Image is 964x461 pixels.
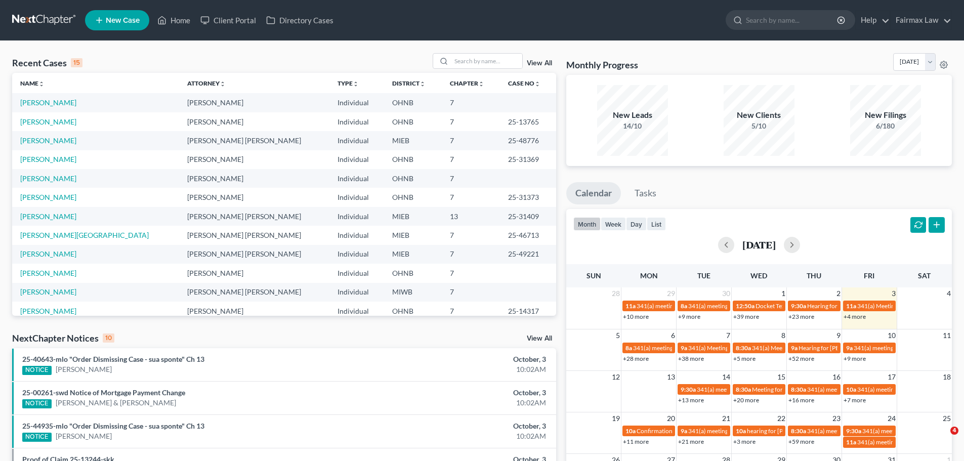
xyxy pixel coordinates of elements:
[857,386,955,393] span: 341(a) meeting for [PERSON_NAME]
[106,17,140,24] span: New Case
[179,264,329,282] td: [PERSON_NAME]
[103,333,114,343] div: 10
[478,81,484,87] i: unfold_more
[384,226,441,244] td: MIEB
[846,438,856,446] span: 11a
[179,226,329,244] td: [PERSON_NAME] [PERSON_NAME]
[195,11,261,29] a: Client Portal
[681,427,687,435] span: 9a
[623,438,649,445] a: +11 more
[844,396,866,404] a: +7 more
[20,212,76,221] a: [PERSON_NAME]
[179,302,329,320] td: [PERSON_NAME]
[20,155,76,163] a: [PERSON_NAME]
[791,427,806,435] span: 8:30a
[527,60,552,67] a: View All
[329,150,385,169] td: Individual
[835,287,842,300] span: 2
[611,412,621,425] span: 19
[329,226,385,244] td: Individual
[442,93,500,112] td: 7
[681,386,696,393] span: 9:30a
[442,169,500,188] td: 7
[791,386,806,393] span: 8:30a
[329,93,385,112] td: Individual
[179,150,329,169] td: [PERSON_NAME]
[780,329,786,342] span: 8
[500,131,556,150] td: 25-48776
[846,344,853,352] span: 9a
[451,54,522,68] input: Search by name...
[566,59,638,71] h3: Monthly Progress
[678,355,704,362] a: +38 more
[329,169,385,188] td: Individual
[891,287,897,300] span: 3
[384,112,441,131] td: OHNB
[625,427,636,435] span: 10a
[733,396,759,404] a: +20 more
[187,79,226,87] a: Attorneyunfold_more
[697,386,794,393] span: 341(a) meeting for [PERSON_NAME]
[742,239,776,250] h2: [DATE]
[854,344,951,352] span: 341(a) meeting for [PERSON_NAME]
[442,264,500,282] td: 7
[22,433,52,442] div: NOTICE
[500,188,556,206] td: 25-31373
[450,79,484,87] a: Chapterunfold_more
[670,329,676,342] span: 6
[887,371,897,383] span: 17
[534,81,540,87] i: unfold_more
[807,427,905,435] span: 341(a) meeting for [PERSON_NAME]
[442,150,500,169] td: 7
[22,399,52,408] div: NOTICE
[378,398,546,408] div: 10:02AM
[179,245,329,264] td: [PERSON_NAME] [PERSON_NAME]
[647,217,666,231] button: list
[633,344,731,352] span: 341(a) meeting for [PERSON_NAME]
[527,335,552,342] a: View All
[756,302,846,310] span: Docket Text: for [PERSON_NAME]
[623,355,649,362] a: +28 more
[442,131,500,150] td: 7
[500,245,556,264] td: 25-49221
[844,313,866,320] a: +4 more
[750,271,767,280] span: Wed
[799,344,931,352] span: Hearing for [PERSON_NAME] & [PERSON_NAME]
[384,150,441,169] td: OHNB
[22,422,204,430] a: 25-44935-mlo "Order Dismissing Case - sua sponte" Ch 13
[378,364,546,374] div: 10:02AM
[20,98,76,107] a: [PERSON_NAME]
[615,329,621,342] span: 5
[329,283,385,302] td: Individual
[626,217,647,231] button: day
[625,302,636,310] span: 11a
[681,344,687,352] span: 9a
[788,355,814,362] a: +52 more
[864,271,874,280] span: Fri
[384,93,441,112] td: OHNB
[862,427,960,435] span: 341(a) meeting for [PERSON_NAME]
[752,386,831,393] span: Meeting for [PERSON_NAME]
[384,188,441,206] td: OHNB
[442,112,500,131] td: 7
[329,264,385,282] td: Individual
[597,109,668,121] div: New Leads
[725,329,731,342] span: 7
[329,131,385,150] td: Individual
[378,388,546,398] div: October, 3
[20,307,76,315] a: [PERSON_NAME]
[179,131,329,150] td: [PERSON_NAME] [PERSON_NAME]
[788,438,814,445] a: +59 more
[697,271,710,280] span: Tue
[831,371,842,383] span: 16
[601,217,626,231] button: week
[20,79,45,87] a: Nameunfold_more
[179,283,329,302] td: [PERSON_NAME] [PERSON_NAME]
[12,332,114,344] div: NextChapter Notices
[586,271,601,280] span: Sun
[329,188,385,206] td: Individual
[500,226,556,244] td: 25-46713
[384,264,441,282] td: OHNB
[573,217,601,231] button: month
[261,11,339,29] a: Directory Cases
